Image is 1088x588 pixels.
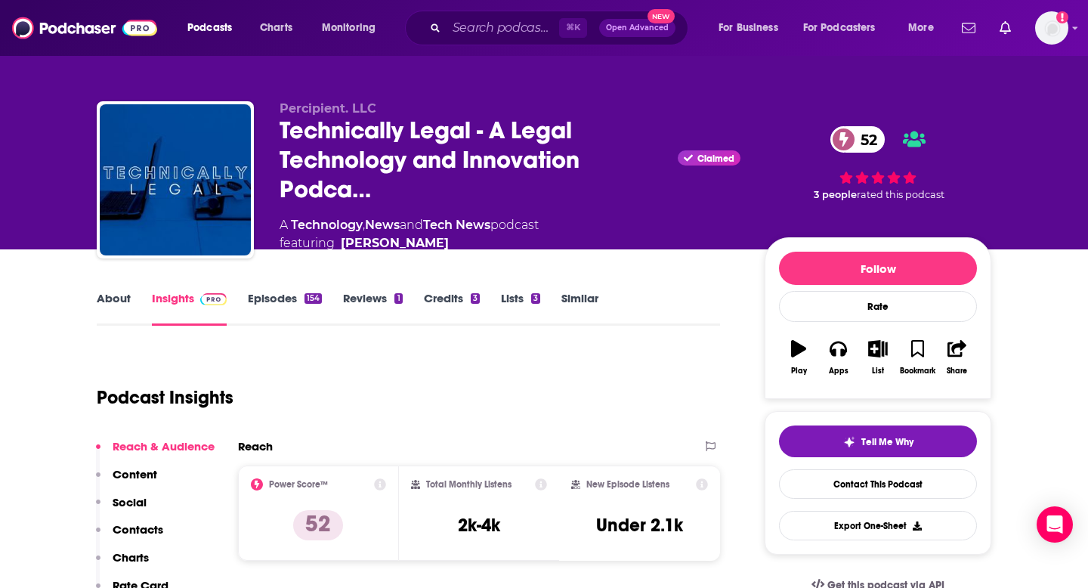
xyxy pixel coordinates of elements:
a: Episodes154 [248,291,322,326]
a: About [97,291,131,326]
a: News [365,218,400,232]
p: Contacts [113,522,163,537]
button: List [858,330,898,385]
a: Chad Main [341,234,449,252]
span: , [363,218,365,232]
span: ⌘ K [559,18,587,38]
div: Rate [779,291,977,322]
span: Monitoring [322,17,376,39]
a: Technology [291,218,363,232]
h2: Power Score™ [269,479,328,490]
a: 52 [830,126,885,153]
button: Play [779,330,818,385]
img: tell me why sparkle [843,436,855,448]
span: For Podcasters [803,17,876,39]
h2: New Episode Listens [586,479,669,490]
button: Show profile menu [1035,11,1068,45]
a: Credits3 [424,291,480,326]
p: Content [113,467,157,481]
button: Bookmark [898,330,937,385]
h2: Reach [238,439,273,453]
div: Apps [829,367,848,376]
p: 52 [293,510,343,540]
a: InsightsPodchaser Pro [152,291,227,326]
button: open menu [708,16,797,40]
div: 3 [531,293,540,304]
span: Percipient. LLC [280,101,376,116]
button: Follow [779,252,977,285]
button: Charts [96,550,149,578]
span: More [908,17,934,39]
span: featuring [280,234,539,252]
p: Social [113,495,147,509]
div: 52 3 peoplerated this podcast [765,101,991,225]
a: Show notifications dropdown [994,15,1017,41]
div: 1 [394,293,402,304]
span: Podcasts [187,17,232,39]
button: Content [96,467,157,495]
div: 154 [304,293,322,304]
button: open menu [177,16,252,40]
div: A podcast [280,216,539,252]
button: open menu [898,16,953,40]
button: Social [96,495,147,523]
div: List [872,367,884,376]
p: Charts [113,550,149,565]
button: Export One-Sheet [779,511,977,540]
p: Reach & Audience [113,439,215,453]
span: Claimed [697,155,734,162]
div: Bookmark [900,367,935,376]
span: rated this podcast [857,189,944,200]
a: Show notifications dropdown [956,15,981,41]
button: Contacts [96,522,163,550]
div: Share [947,367,967,376]
button: open menu [793,16,898,40]
button: Reach & Audience [96,439,215,467]
span: New [648,9,675,23]
div: Open Intercom Messenger [1037,506,1073,543]
img: Podchaser - Follow, Share and Rate Podcasts [12,14,157,42]
span: 52 [845,126,885,153]
button: Open AdvancedNew [599,19,675,37]
button: Share [938,330,977,385]
h3: Under 2.1k [596,514,683,537]
a: Similar [561,291,598,326]
input: Search podcasts, credits, & more... [447,16,559,40]
h2: Total Monthly Listens [426,479,512,490]
a: Reviews1 [343,291,402,326]
a: Contact This Podcast [779,469,977,499]
span: Tell Me Why [861,436,913,448]
svg: Add a profile image [1056,11,1068,23]
a: Tech News [423,218,490,232]
a: Lists3 [501,291,540,326]
img: Technically Legal - A Legal Technology and Innovation Podcast [100,104,251,255]
button: open menu [311,16,395,40]
span: 3 people [814,189,857,200]
span: Charts [260,17,292,39]
button: tell me why sparkleTell Me Why [779,426,977,457]
h1: Podcast Insights [97,386,233,409]
div: 3 [471,293,480,304]
button: Apps [818,330,858,385]
h3: 2k-4k [458,514,500,537]
span: Open Advanced [606,24,669,32]
img: User Profile [1035,11,1068,45]
img: Podchaser Pro [200,293,227,305]
span: and [400,218,423,232]
span: Logged in as KSKristina [1035,11,1068,45]
a: Charts [250,16,301,40]
div: Search podcasts, credits, & more... [419,11,703,45]
div: Play [791,367,807,376]
span: For Business [719,17,778,39]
